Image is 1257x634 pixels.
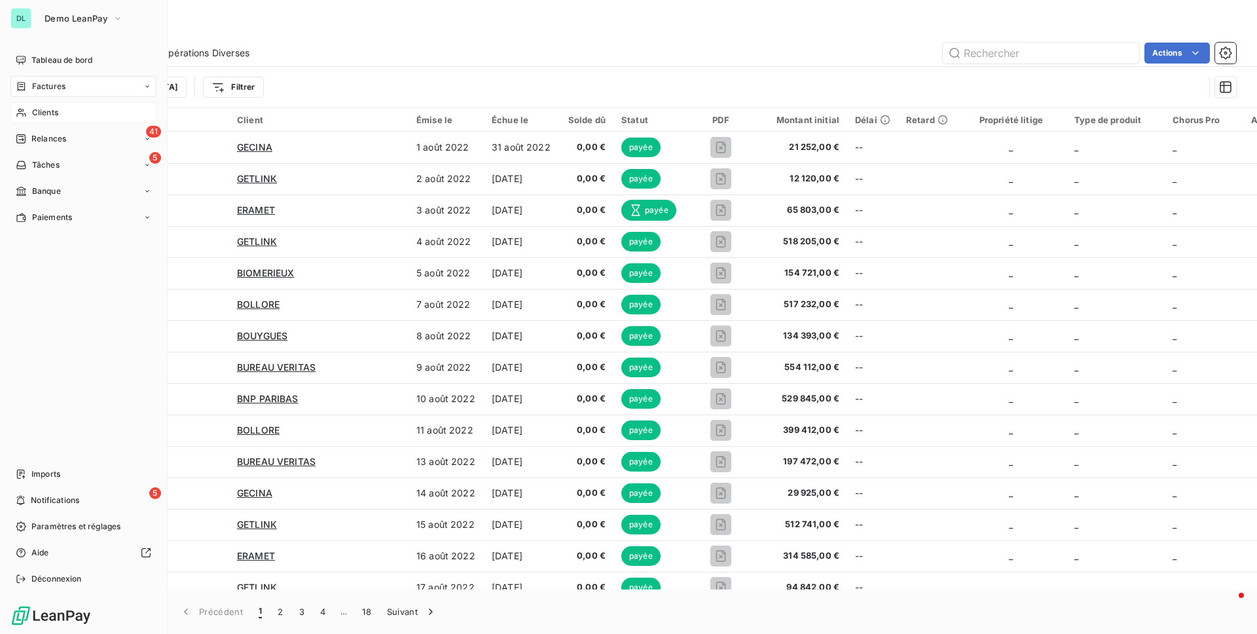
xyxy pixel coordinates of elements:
[1074,362,1078,373] span: _
[1009,362,1013,373] span: _
[621,200,676,221] span: payée
[1009,456,1013,467] span: _
[1074,115,1157,125] div: Type de produit
[32,159,60,171] span: Tâches
[847,163,898,195] td: --
[1173,456,1176,467] span: _
[621,452,661,472] span: payée
[1074,519,1078,530] span: _
[621,263,661,283] span: payée
[1212,589,1244,621] iframe: Intercom live chat
[621,389,661,409] span: payée
[237,582,277,593] span: GETLINK
[237,456,316,467] span: BUREAU VERITAS
[1009,424,1013,436] span: _
[568,581,606,594] span: 0,00 €
[161,47,249,60] span: Opérations Diverses
[31,547,49,559] span: Aide
[761,455,839,468] span: 197 472,00 €
[237,267,295,278] span: BIOMERIEUX
[203,77,263,98] button: Filtrer
[409,226,484,257] td: 4 août 2022
[291,598,312,625] button: 3
[484,352,560,383] td: [DATE]
[409,415,484,446] td: 11 août 2022
[333,601,354,622] span: …
[409,509,484,540] td: 15 août 2022
[855,115,890,125] div: Délai
[484,163,560,195] td: [DATE]
[312,598,333,625] button: 4
[568,424,606,437] span: 0,00 €
[1074,550,1078,561] span: _
[1074,173,1078,184] span: _
[10,542,156,563] a: Aide
[237,115,401,125] div: Client
[484,320,560,352] td: [DATE]
[847,320,898,352] td: --
[761,392,839,405] span: 529 845,00 €
[621,169,661,189] span: payée
[237,141,272,153] span: GECINA
[621,232,661,252] span: payée
[621,420,661,440] span: payée
[237,550,275,561] span: ERAMET
[45,13,107,24] span: Demo LeanPay
[761,550,839,563] span: 314 585,00 €
[409,163,484,195] td: 2 août 2022
[237,236,277,247] span: GETLINK
[697,115,744,125] div: PDF
[1074,141,1078,153] span: _
[237,393,299,404] span: BNP PARIBAS
[1009,519,1013,530] span: _
[31,573,82,585] span: Déconnexion
[416,115,476,125] div: Émise le
[1074,424,1078,436] span: _
[761,267,839,280] span: 154 721,00 €
[1009,487,1013,498] span: _
[409,195,484,226] td: 3 août 2022
[1074,330,1078,341] span: _
[484,477,560,509] td: [DATE]
[149,487,161,499] span: 5
[761,298,839,311] span: 517 232,00 €
[761,487,839,500] span: 29 925,00 €
[1173,393,1176,404] span: _
[237,519,277,530] span: GETLINK
[32,81,65,92] span: Factures
[10,8,31,29] div: DL
[1074,299,1078,310] span: _
[1144,43,1210,64] button: Actions
[484,257,560,289] td: [DATE]
[484,540,560,572] td: [DATE]
[484,572,560,603] td: [DATE]
[484,446,560,477] td: [DATE]
[1173,141,1176,153] span: _
[354,598,379,625] button: 18
[761,361,839,374] span: 554 112,00 €
[146,126,161,138] span: 41
[847,289,898,320] td: --
[943,43,1139,64] input: Rechercher
[32,185,61,197] span: Banque
[621,326,661,346] span: payée
[1009,393,1013,404] span: _
[492,115,553,125] div: Échue le
[31,494,79,506] span: Notifications
[1074,456,1078,467] span: _
[621,115,681,125] div: Statut
[409,446,484,477] td: 13 août 2022
[568,141,606,154] span: 0,00 €
[761,115,839,125] div: Montant initial
[1173,115,1235,125] div: Chorus Pro
[1173,487,1176,498] span: _
[1009,299,1013,310] span: _
[847,540,898,572] td: --
[1009,550,1013,561] span: _
[1173,362,1176,373] span: _
[847,257,898,289] td: --
[906,115,948,125] div: Retard
[761,172,839,185] span: 12 120,00 €
[409,352,484,383] td: 9 août 2022
[847,352,898,383] td: --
